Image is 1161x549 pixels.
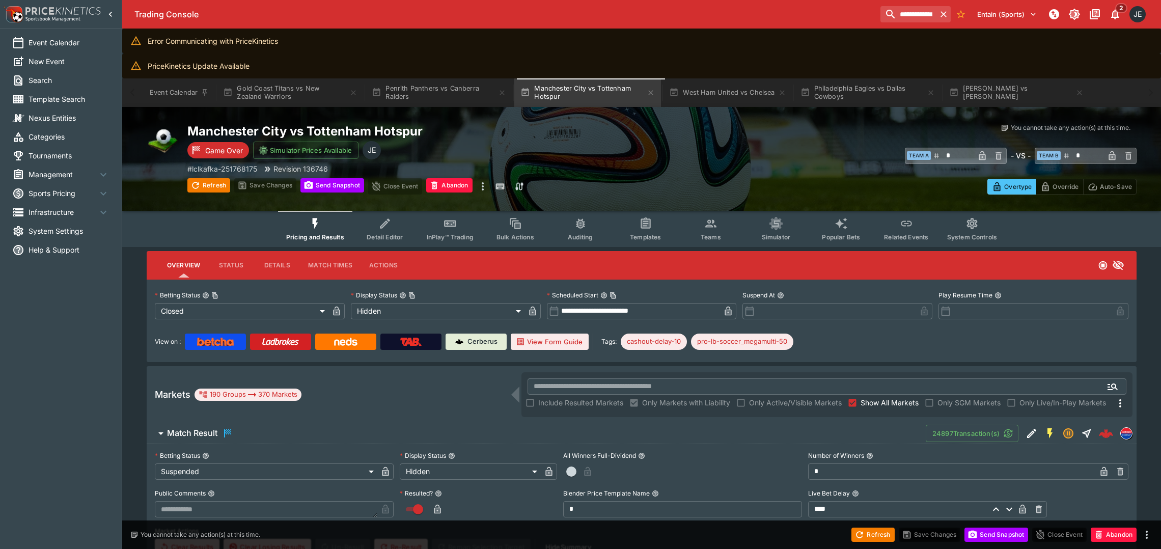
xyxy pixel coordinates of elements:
button: Display Status [448,452,455,459]
button: Open [1103,377,1122,396]
img: TabNZ [400,338,422,346]
button: Match Times [300,253,361,278]
p: You cannot take any action(s) at this time. [1011,123,1130,132]
div: Hidden [351,303,524,319]
span: Mark an event as closed and abandoned. [1091,529,1137,539]
button: James Edlin [1126,3,1149,25]
span: Detail Editor [367,233,403,241]
button: Resulted? [435,490,442,497]
p: Public Comments [155,489,206,498]
p: Display Status [351,291,397,299]
span: Template Search [29,94,109,104]
button: Details [254,253,300,278]
button: West Ham United vs Chelsea [663,78,792,107]
img: soccer.png [147,123,179,156]
div: 190 Groups 370 Markets [199,389,297,401]
button: Actions [361,253,406,278]
a: Cerberus [446,334,507,350]
button: Copy To Clipboard [408,292,416,299]
button: more [477,178,489,195]
p: Auto-Save [1100,181,1132,192]
span: Show All Markets [861,397,919,408]
img: lclkafka [1121,428,1132,439]
span: Simulator [762,233,790,241]
span: System Settings [29,226,109,236]
span: Categories [29,131,109,142]
img: Sportsbook Management [25,17,80,21]
button: NOT Connected to PK [1045,5,1063,23]
span: Only Active/Visible Markets [749,397,842,408]
button: Display StatusCopy To Clipboard [399,292,406,299]
input: search [880,6,936,22]
span: Pricing and Results [286,233,344,241]
button: more [1141,529,1153,541]
span: Auditing [568,233,593,241]
span: Infrastructure [29,207,97,217]
span: Management [29,169,97,180]
button: Penrith Panthers vs Canberra Raiders [366,78,512,107]
div: Suspended [155,463,377,480]
p: Display Status [400,451,446,460]
button: Betting Status [202,452,209,459]
img: logo-cerberus--red.svg [1099,426,1113,441]
h5: Markets [155,389,190,400]
button: All Winners Full-Dividend [638,452,645,459]
button: Copy To Clipboard [211,292,218,299]
h6: - VS - [1011,150,1031,161]
button: Edit Detail [1022,424,1041,443]
span: pro-lb-soccer_megamulti-50 [691,337,793,347]
button: No Bookmarks [953,6,969,22]
button: Simulator Prices Available [253,142,358,159]
p: Scheduled Start [547,291,598,299]
button: Blender Price Template Name [652,490,659,497]
div: Event type filters [278,211,1005,247]
p: Resulted? [400,489,433,498]
div: Start From [987,179,1137,195]
div: James Edlin [363,141,381,159]
button: Suspended [1059,424,1077,443]
span: Sports Pricing [29,188,97,199]
svg: Closed [1098,260,1108,270]
img: PriceKinetics Logo [3,4,23,24]
span: Help & Support [29,244,109,255]
span: cashout-delay-10 [621,337,687,347]
button: Suspend At [777,292,784,299]
p: Game Over [205,145,243,156]
div: Error Communicating with PriceKinetics [148,32,278,50]
span: Bulk Actions [496,233,534,241]
svg: Suspended [1062,427,1074,440]
svg: Hidden [1112,259,1124,271]
span: Team A [907,151,931,160]
img: PriceKinetics [25,7,101,15]
p: Suspend At [742,291,775,299]
span: Event Calendar [29,37,109,48]
button: View Form Guide [511,334,589,350]
h2: Copy To Clipboard [187,123,662,139]
span: Only Live/In-Play Markets [1019,397,1106,408]
div: Betting Target: cerberus [691,334,793,350]
button: SGM Enabled [1041,424,1059,443]
span: Popular Bets [822,233,860,241]
button: Play Resume Time [994,292,1002,299]
p: Blender Price Template Name [563,489,650,498]
p: Live Bet Delay [808,489,850,498]
button: Manchester City vs Tottenham Hotspur [514,78,661,107]
span: Templates [630,233,661,241]
button: Abandon [426,178,472,193]
span: Team B [1037,151,1061,160]
div: Hidden [400,463,541,480]
span: Only Markets with Liability [642,397,730,408]
div: Trading Console [134,9,876,20]
svg: More [1114,397,1126,409]
a: a968f5b0-969c-4c50-b69c-0f039da8a468 [1096,423,1116,444]
button: Copy To Clipboard [610,292,617,299]
button: Event Calendar [144,78,215,107]
button: Status [208,253,254,278]
button: Betting StatusCopy To Clipboard [202,292,209,299]
button: Notifications [1106,5,1124,23]
div: PriceKinetics Update Available [148,57,250,75]
button: Override [1036,179,1083,195]
h6: Match Result [167,428,217,438]
span: Tournaments [29,150,109,161]
label: Tags: [601,334,617,350]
